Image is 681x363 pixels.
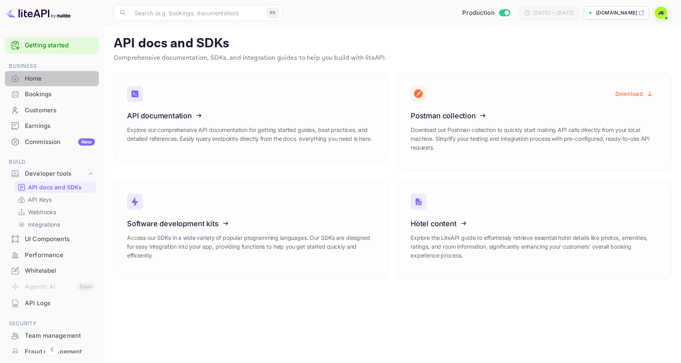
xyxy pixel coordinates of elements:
[5,37,99,54] div: Getting started
[25,169,87,178] div: Developer tools
[114,180,388,279] a: Software development kitsAccess our SDKs in a wide variety of popular programming languages. Our ...
[14,194,96,205] div: API Keys
[25,235,95,244] div: UI Components
[534,9,574,16] div: [DATE] — [DATE]
[5,296,99,311] div: API Logs
[5,71,99,87] div: Home
[5,231,99,246] a: UI Components
[397,180,671,279] a: Hotel contentExplore the LiteAPI guide to effortlessly retrieve essential hotel details like phot...
[28,195,52,204] p: API Keys
[5,247,99,263] div: Performance
[28,220,60,229] p: Integrations
[78,138,95,146] div: New
[5,344,99,359] a: Fraud management
[25,266,95,276] div: Whitelabel
[610,86,658,101] button: Download
[459,8,513,18] div: Switch to Sandbox mode
[14,219,96,230] div: Integrations
[25,106,95,115] div: Customers
[28,208,56,216] p: Webhooks
[5,118,99,133] a: Earnings
[14,181,96,193] div: API docs and SDKs
[14,206,96,218] div: Webhooks
[130,5,264,21] input: Search (e.g. bookings, documentation)
[25,251,95,260] div: Performance
[114,36,671,52] p: API docs and SDKs
[5,118,99,134] div: Earnings
[411,112,658,120] h3: Postman collection
[25,74,95,83] div: Home
[411,219,658,228] h3: Hotel content
[114,53,671,63] p: Comprehensive documentation, SDKs, and integration guides to help you build with liteAPI.
[5,167,99,181] div: Developer tools
[28,183,82,191] p: API docs and SDKs
[25,41,95,50] a: Getting started
[5,319,99,328] span: Security
[45,342,59,357] button: Collapse navigation
[127,112,375,120] h3: API documentation
[25,138,95,147] div: Commission
[5,134,99,149] a: CommissionNew
[5,71,99,86] a: Home
[5,247,99,262] a: Performance
[127,126,375,143] p: Explore our comprehensive API documentation for getting started guides, best practices, and detai...
[25,299,95,308] div: API Logs
[5,263,99,278] a: Whitelabel
[18,220,93,229] a: Integrations
[5,328,99,343] a: Team management
[25,90,95,99] div: Bookings
[25,122,95,131] div: Earnings
[267,8,279,18] div: ⌘K
[411,233,658,260] p: Explore the LiteAPI guide to effortlessly retrieve essential hotel details like photos, amenities...
[5,134,99,150] div: CommissionNew
[5,87,99,102] div: Bookings
[6,6,71,19] img: LiteAPI logo
[5,158,99,166] span: Build
[18,195,93,204] a: API Keys
[5,103,99,118] a: Customers
[5,103,99,118] div: Customers
[655,6,667,19] img: John Sutton
[25,347,95,357] div: Fraud management
[127,233,375,260] p: Access our SDKs in a wide variety of popular programming languages. Our SDKs are designed for eas...
[5,296,99,310] a: API Logs
[5,87,99,101] a: Bookings
[462,8,495,18] span: Production
[114,73,388,162] a: API documentationExplore our comprehensive API documentation for getting started guides, best pra...
[127,219,375,228] h3: Software development kits
[5,62,99,71] span: Business
[18,208,93,216] a: Webhooks
[18,183,93,191] a: API docs and SDKs
[596,9,637,16] p: [DOMAIN_NAME]
[411,126,658,152] p: Download our Postman collection to quickly start making API calls directly from your local machin...
[5,231,99,247] div: UI Components
[25,331,95,341] div: Team management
